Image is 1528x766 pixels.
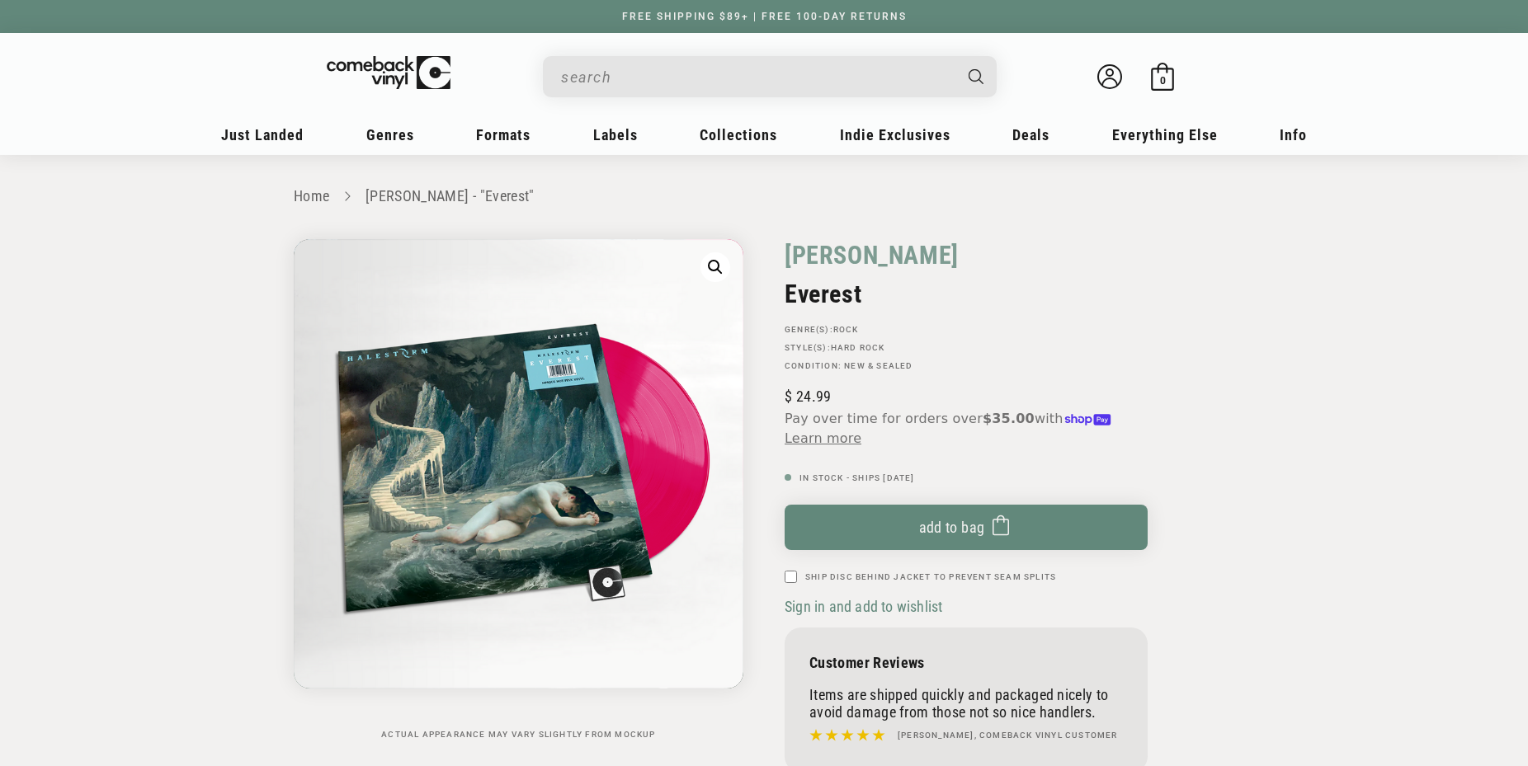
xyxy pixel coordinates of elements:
[785,280,1148,308] h2: Everest
[831,343,885,352] a: Hard Rock
[785,343,1148,353] p: STYLE(S):
[561,60,952,94] input: search
[785,325,1148,335] p: GENRE(S):
[785,598,942,615] span: Sign in and add to wishlist
[294,730,743,740] p: Actual appearance may vary slightly from mockup
[840,126,950,143] span: Indie Exclusives
[700,126,777,143] span: Collections
[898,729,1118,742] h4: [PERSON_NAME], Comeback Vinyl customer
[606,11,923,22] a: FREE SHIPPING $89+ | FREE 100-DAY RETURNS
[809,686,1123,721] p: Items are shipped quickly and packaged nicely to avoid damage from those not so nice handlers.
[919,519,985,536] span: Add to bag
[593,126,638,143] span: Labels
[294,239,743,740] media-gallery: Gallery Viewer
[785,505,1148,550] button: Add to bag
[785,388,792,405] span: $
[294,187,329,204] a: Home
[809,725,885,746] img: star5.svg
[785,473,1148,483] p: In Stock - Ships [DATE]
[833,325,859,334] a: Rock
[785,361,1148,371] p: Condition: New & Sealed
[785,239,959,271] a: [PERSON_NAME]
[955,56,999,97] button: Search
[1112,126,1218,143] span: Everything Else
[785,388,831,405] span: 24.99
[365,187,535,204] a: [PERSON_NAME] - "Everest"
[543,56,997,97] div: Search
[785,597,947,616] button: Sign in and add to wishlist
[476,126,531,143] span: Formats
[1160,74,1166,87] span: 0
[366,126,414,143] span: Genres
[1280,126,1307,143] span: Info
[294,185,1234,209] nav: breadcrumbs
[221,126,304,143] span: Just Landed
[805,571,1056,583] label: Ship Disc Behind Jacket To Prevent Seam Splits
[1012,126,1049,143] span: Deals
[809,654,1123,671] p: Customer Reviews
